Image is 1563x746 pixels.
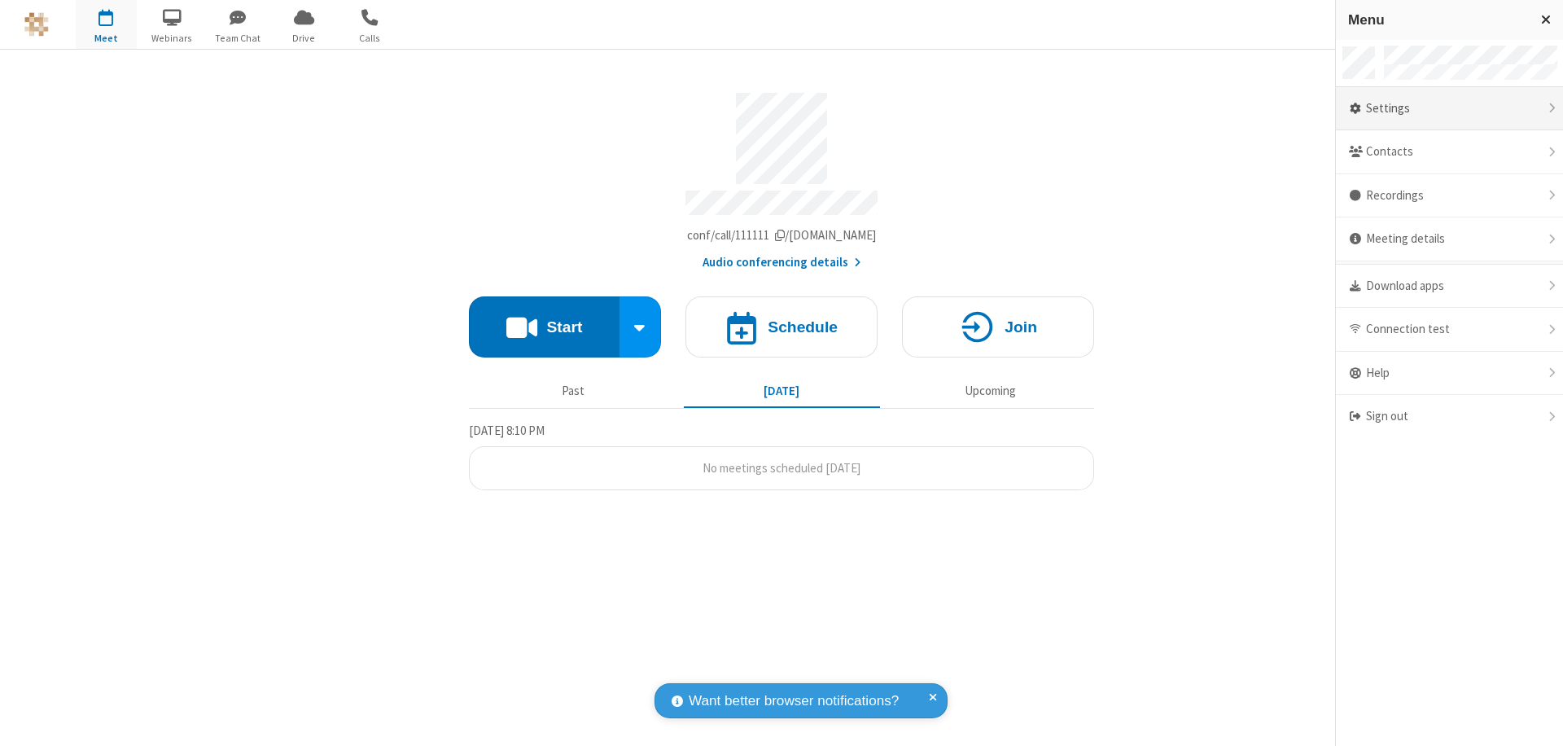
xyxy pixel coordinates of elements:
[208,31,269,46] span: Team Chat
[1336,352,1563,396] div: Help
[685,296,878,358] button: Schedule
[1005,319,1037,335] h4: Join
[1336,217,1563,261] div: Meeting details
[902,296,1094,358] button: Join
[469,296,620,358] button: Start
[1336,130,1563,174] div: Contacts
[475,375,672,406] button: Past
[24,12,49,37] img: QA Selenium DO NOT DELETE OR CHANGE
[689,691,899,712] span: Want better browser notifications?
[1348,12,1526,28] h3: Menu
[684,375,880,406] button: [DATE]
[703,460,860,476] span: No meetings scheduled [DATE]
[687,226,877,245] button: Copy my meeting room linkCopy my meeting room link
[768,319,838,335] h4: Schedule
[339,31,401,46] span: Calls
[703,253,861,272] button: Audio conferencing details
[469,81,1094,272] section: Account details
[620,296,662,358] div: Start conference options
[1336,308,1563,352] div: Connection test
[1336,174,1563,218] div: Recordings
[469,423,545,438] span: [DATE] 8:10 PM
[892,375,1088,406] button: Upcoming
[76,31,137,46] span: Meet
[469,421,1094,491] section: Today's Meetings
[1336,395,1563,438] div: Sign out
[1336,265,1563,309] div: Download apps
[546,319,582,335] h4: Start
[1336,87,1563,131] div: Settings
[142,31,203,46] span: Webinars
[274,31,335,46] span: Drive
[687,227,877,243] span: Copy my meeting room link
